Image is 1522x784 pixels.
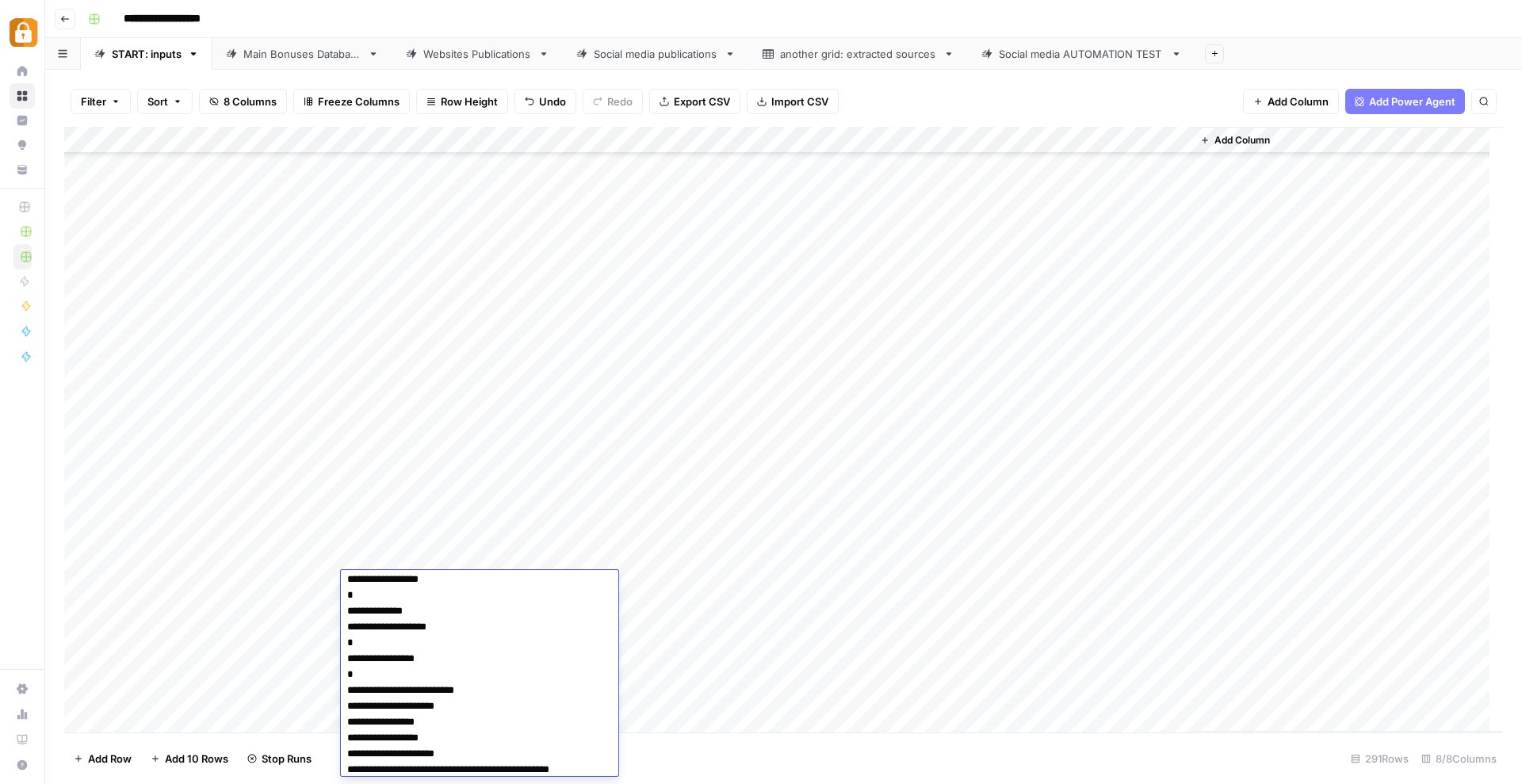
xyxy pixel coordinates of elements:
[141,746,238,771] button: Add 10 Rows
[1214,133,1270,147] span: Add Column
[137,89,193,114] button: Sort
[10,727,35,752] a: Learning Hub
[749,38,968,70] a: another grid: extracted sources
[968,38,1195,70] a: Social media AUTOMATION TEST
[262,751,312,767] span: Stop Runs
[416,89,508,114] button: Row Height
[1243,89,1339,114] button: Add Column
[10,83,35,109] a: Browse
[112,46,182,62] div: START: inputs
[10,13,35,52] button: Workspace: Adzz
[1345,89,1465,114] button: Add Power Agent
[81,94,106,109] span: Filter
[10,108,35,133] a: Insights
[10,676,35,702] a: Settings
[293,89,410,114] button: Freeze Columns
[71,89,131,114] button: Filter
[64,746,141,771] button: Add Row
[747,89,839,114] button: Import CSV
[88,751,132,767] span: Add Row
[771,94,828,109] span: Import CSV
[243,46,361,62] div: Main Bonuses Database
[10,132,35,158] a: Opportunities
[10,752,35,778] button: Help + Support
[780,46,937,62] div: another grid: extracted sources
[81,38,212,70] a: START: inputs
[1344,746,1415,771] div: 291 Rows
[539,94,566,109] span: Undo
[147,94,168,109] span: Sort
[238,746,321,771] button: Stop Runs
[392,38,563,70] a: Websites Publications
[514,89,576,114] button: Undo
[10,157,35,182] a: Your Data
[10,18,38,47] img: Adzz Logo
[649,89,740,114] button: Export CSV
[199,89,287,114] button: 8 Columns
[318,94,400,109] span: Freeze Columns
[1268,94,1329,109] span: Add Column
[1415,746,1503,771] div: 8/8 Columns
[441,94,498,109] span: Row Height
[999,46,1164,62] div: Social media AUTOMATION TEST
[594,46,718,62] div: Social media publications
[1369,94,1455,109] span: Add Power Agent
[165,751,228,767] span: Add 10 Rows
[423,46,532,62] div: Websites Publications
[674,94,730,109] span: Export CSV
[583,89,643,114] button: Redo
[563,38,749,70] a: Social media publications
[10,702,35,727] a: Usage
[224,94,277,109] span: 8 Columns
[10,59,35,84] a: Home
[607,94,633,109] span: Redo
[1194,130,1276,151] button: Add Column
[212,38,392,70] a: Main Bonuses Database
